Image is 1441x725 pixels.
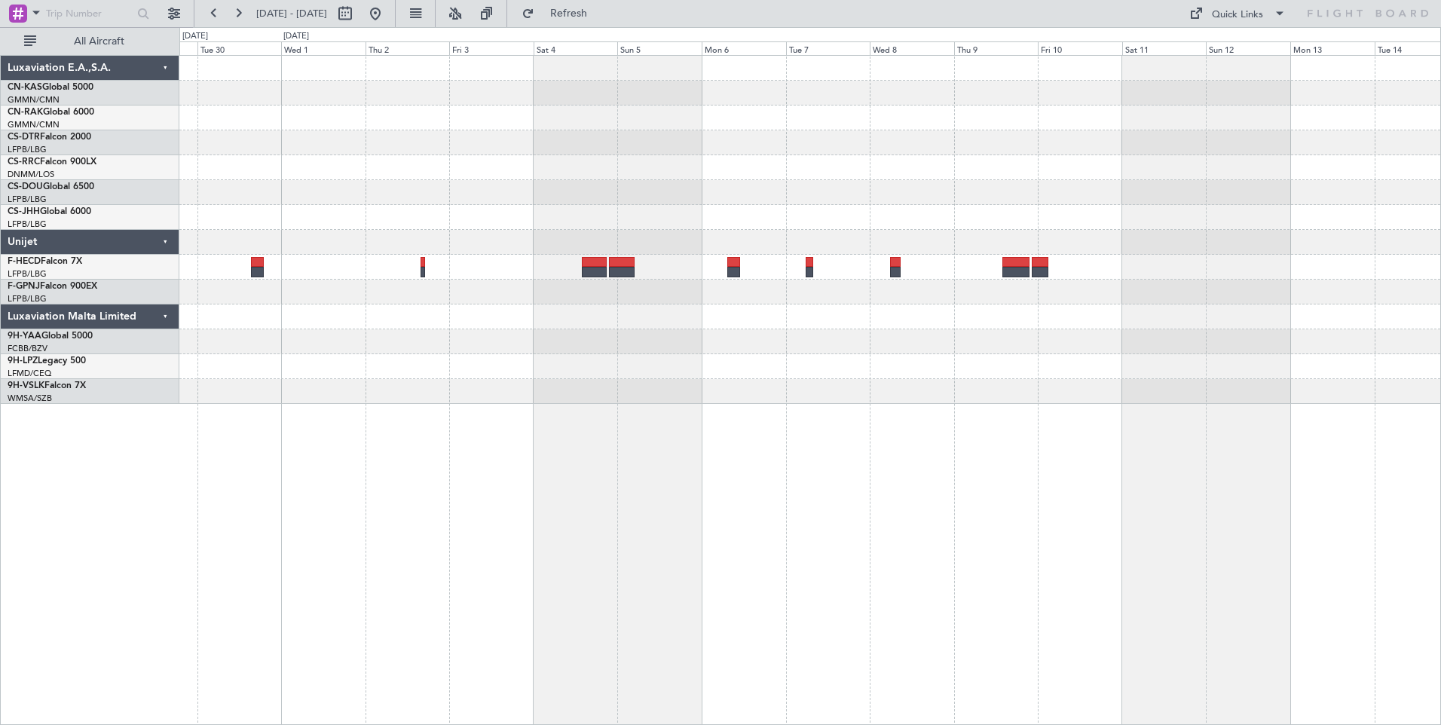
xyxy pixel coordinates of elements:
div: Quick Links [1212,8,1263,23]
a: CS-RRCFalcon 900LX [8,158,96,167]
a: GMMN/CMN [8,94,60,106]
a: FCBB/BZV [8,343,47,354]
div: Sat 11 [1122,41,1207,55]
div: Thu 2 [366,41,450,55]
div: Mon 13 [1290,41,1375,55]
a: F-HECDFalcon 7X [8,257,82,266]
span: F-HECD [8,257,41,266]
input: Trip Number [46,2,133,25]
a: LFPB/LBG [8,144,47,155]
a: DNMM/LOS [8,169,54,180]
a: LFPB/LBG [8,219,47,230]
span: CN-KAS [8,83,42,92]
button: Quick Links [1182,2,1293,26]
button: All Aircraft [17,29,164,54]
span: CS-RRC [8,158,40,167]
div: Tue 30 [197,41,282,55]
a: F-GPNJFalcon 900EX [8,282,97,291]
span: CS-JHH [8,207,40,216]
div: Wed 8 [870,41,954,55]
div: Tue 7 [786,41,870,55]
div: Thu 9 [954,41,1039,55]
div: Fri 10 [1038,41,1122,55]
a: WMSA/SZB [8,393,52,404]
div: Wed 1 [281,41,366,55]
a: CS-DOUGlobal 6500 [8,182,94,191]
div: Sat 4 [534,41,618,55]
span: CS-DOU [8,182,43,191]
a: LFMD/CEQ [8,368,51,379]
span: All Aircraft [39,36,159,47]
div: Sun 12 [1206,41,1290,55]
a: GMMN/CMN [8,119,60,130]
a: 9H-VSLKFalcon 7X [8,381,86,390]
span: F-GPNJ [8,282,40,291]
span: [DATE] - [DATE] [256,7,327,20]
span: 9H-VSLK [8,381,44,390]
span: CS-DTR [8,133,40,142]
div: [DATE] [182,30,208,43]
span: 9H-YAA [8,332,41,341]
button: Refresh [515,2,605,26]
a: LFPB/LBG [8,268,47,280]
div: Sun 5 [617,41,702,55]
span: 9H-LPZ [8,356,38,366]
a: CN-RAKGlobal 6000 [8,108,94,117]
a: 9H-LPZLegacy 500 [8,356,86,366]
span: CN-RAK [8,108,43,117]
a: CS-DTRFalcon 2000 [8,133,91,142]
span: Refresh [537,8,601,19]
a: LFPB/LBG [8,293,47,304]
a: CN-KASGlobal 5000 [8,83,93,92]
a: 9H-YAAGlobal 5000 [8,332,93,341]
div: [DATE] [283,30,309,43]
div: Fri 3 [449,41,534,55]
div: Mon 6 [702,41,786,55]
a: CS-JHHGlobal 6000 [8,207,91,216]
a: LFPB/LBG [8,194,47,205]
